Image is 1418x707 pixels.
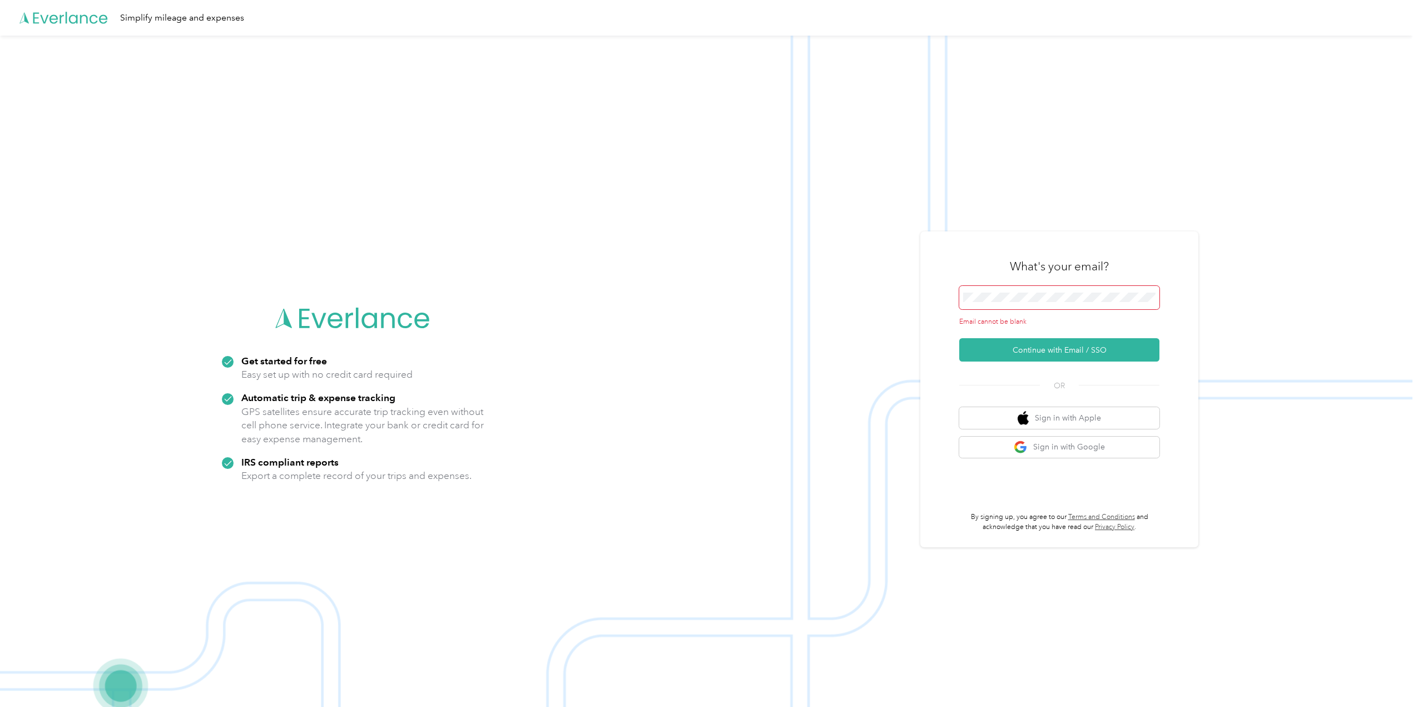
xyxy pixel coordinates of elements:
p: Easy set up with no credit card required [241,368,413,382]
p: By signing up, you agree to our and acknowledge that you have read our . [959,512,1159,532]
img: google logo [1014,441,1028,454]
a: Terms and Conditions [1068,513,1135,521]
p: GPS satellites ensure accurate trip tracking even without cell phone service. Integrate your bank... [241,405,484,446]
strong: Automatic trip & expense tracking [241,392,395,403]
h3: What's your email? [1010,259,1109,274]
img: apple logo [1018,411,1029,425]
div: Simplify mileage and expenses [120,11,244,25]
a: Privacy Policy [1095,523,1134,531]
p: Export a complete record of your trips and expenses. [241,469,472,483]
button: google logoSign in with Google [959,437,1159,458]
strong: Get started for free [241,355,327,367]
button: apple logoSign in with Apple [959,407,1159,429]
div: Email cannot be blank [959,317,1159,327]
button: Continue with Email / SSO [959,338,1159,362]
span: OR [1040,380,1079,392]
strong: IRS compliant reports [241,456,339,468]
